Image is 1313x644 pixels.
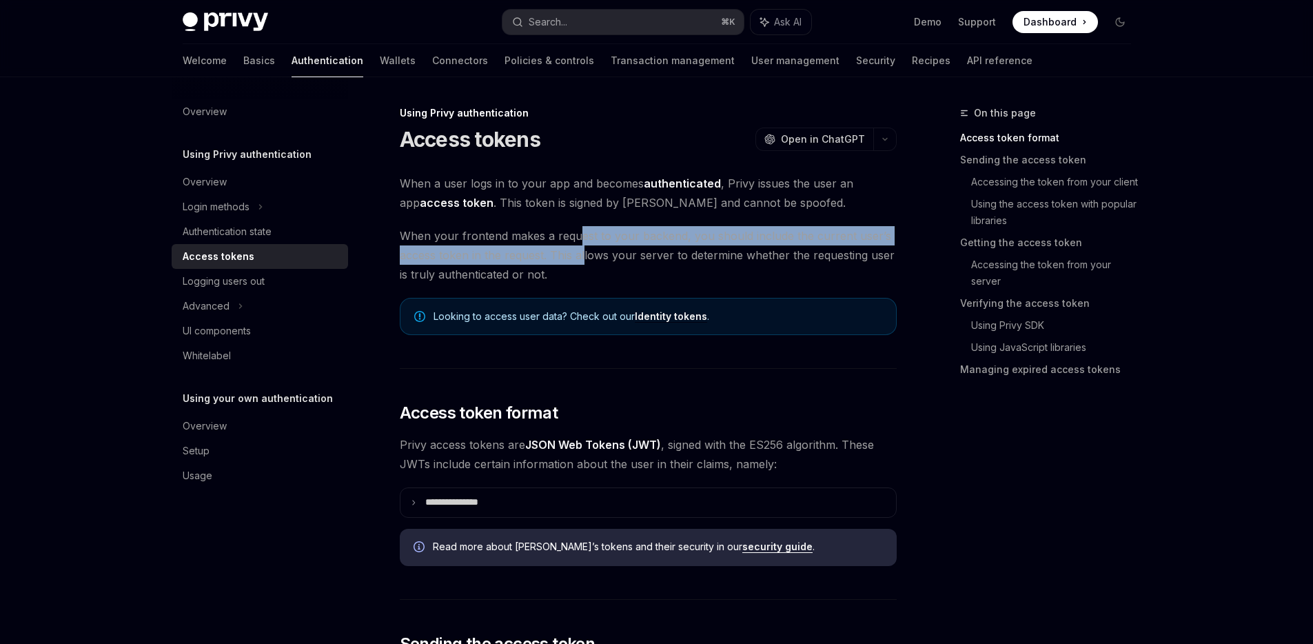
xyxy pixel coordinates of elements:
[971,193,1142,232] a: Using the access token with popular libraries
[183,174,227,190] div: Overview
[183,467,212,484] div: Usage
[183,443,210,459] div: Setup
[971,171,1142,193] a: Accessing the token from your client
[183,348,231,364] div: Whitelabel
[400,226,897,284] span: When your frontend makes a request to your backend, you should include the current user’s access ...
[1109,11,1131,33] button: Toggle dark mode
[960,232,1142,254] a: Getting the access token
[505,44,594,77] a: Policies & controls
[856,44,895,77] a: Security
[172,343,348,368] a: Whitelabel
[755,128,873,151] button: Open in ChatGPT
[432,44,488,77] a: Connectors
[400,435,897,474] span: Privy access tokens are , signed with the ES256 algorithm. These JWTs include certain information...
[914,15,942,29] a: Demo
[292,44,363,77] a: Authentication
[960,149,1142,171] a: Sending the access token
[183,199,250,215] div: Login methods
[172,269,348,294] a: Logging users out
[172,319,348,343] a: UI components
[243,44,275,77] a: Basics
[183,298,230,314] div: Advanced
[172,414,348,439] a: Overview
[611,44,735,77] a: Transaction management
[1012,11,1098,33] a: Dashboard
[774,15,802,29] span: Ask AI
[172,439,348,463] a: Setup
[400,402,558,424] span: Access token format
[183,146,312,163] h5: Using Privy authentication
[434,310,882,323] span: Looking to access user data? Check out our .
[960,359,1142,381] a: Managing expired access tokens
[974,105,1036,121] span: On this page
[172,99,348,124] a: Overview
[400,127,540,152] h1: Access tokens
[414,541,427,555] svg: Info
[172,219,348,244] a: Authentication state
[971,336,1142,359] a: Using JavaScript libraries
[958,15,996,29] a: Support
[781,132,865,146] span: Open in ChatGPT
[183,390,333,407] h5: Using your own authentication
[183,223,272,240] div: Authentication state
[414,311,425,322] svg: Note
[172,170,348,194] a: Overview
[912,44,950,77] a: Recipes
[400,174,897,212] span: When a user logs in to your app and becomes , Privy issues the user an app . This token is signed...
[721,17,735,28] span: ⌘ K
[644,177,721,190] strong: authenticated
[960,127,1142,149] a: Access token format
[183,12,268,32] img: dark logo
[635,310,707,323] a: Identity tokens
[183,103,227,120] div: Overview
[960,292,1142,314] a: Verifying the access token
[751,44,839,77] a: User management
[380,44,416,77] a: Wallets
[433,540,883,554] span: Read more about [PERSON_NAME]’s tokens and their security in our .
[183,44,227,77] a: Welcome
[742,541,813,553] a: security guide
[400,106,897,120] div: Using Privy authentication
[183,418,227,434] div: Overview
[183,273,265,290] div: Logging users out
[751,10,811,34] button: Ask AI
[971,254,1142,292] a: Accessing the token from your server
[502,10,744,34] button: Search...⌘K
[172,463,348,488] a: Usage
[172,244,348,269] a: Access tokens
[183,248,254,265] div: Access tokens
[971,314,1142,336] a: Using Privy SDK
[420,196,493,210] strong: access token
[1024,15,1077,29] span: Dashboard
[529,14,567,30] div: Search...
[183,323,251,339] div: UI components
[967,44,1032,77] a: API reference
[525,438,661,452] a: JSON Web Tokens (JWT)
